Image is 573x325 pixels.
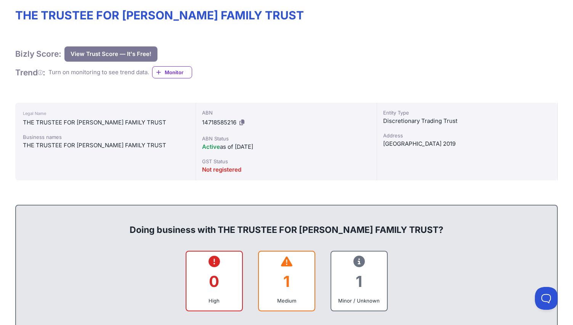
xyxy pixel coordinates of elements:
div: Turn on monitoring to see trend data. [48,68,149,77]
a: Monitor [152,66,192,78]
div: High [193,297,236,304]
div: 0 [193,266,236,297]
div: 1 [337,266,381,297]
div: GST Status [202,158,370,165]
div: Business names [23,133,188,141]
iframe: Toggle Customer Support [535,287,558,310]
div: Address [383,132,551,139]
div: Legal Name [23,109,188,118]
span: 14718585216 [202,119,236,126]
h1: THE TRUSTEE FOR [PERSON_NAME] FAMILY TRUST [15,8,558,22]
div: Doing business with THE TRUSTEE FOR [PERSON_NAME] FAMILY TRUST? [24,212,549,236]
div: ABN Status [202,135,370,142]
div: as of [DATE] [202,142,370,151]
div: Entity Type [383,109,551,116]
h1: Bizly Score: [15,49,61,59]
span: Monitor [165,69,192,76]
div: THE TRUSTEE FOR [PERSON_NAME] FAMILY TRUST [23,141,188,150]
div: Minor / Unknown [337,297,381,304]
div: ABN [202,109,370,116]
h1: Trend : [15,67,45,78]
div: Discretionary Trading Trust [383,116,551,126]
span: Not registered [202,166,241,173]
div: 1 [265,266,308,297]
div: THE TRUSTEE FOR [PERSON_NAME] FAMILY TRUST [23,118,188,127]
div: Medium [265,297,308,304]
span: Active [202,143,220,150]
button: View Trust Score — It's Free! [64,46,157,62]
div: [GEOGRAPHIC_DATA] 2019 [383,139,551,148]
